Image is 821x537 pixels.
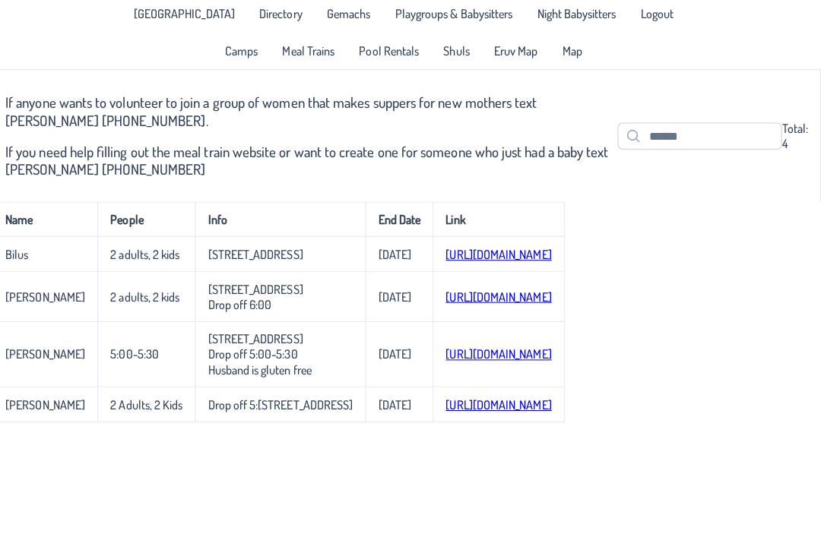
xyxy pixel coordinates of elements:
span: [GEOGRAPHIC_DATA] [140,12,240,24]
a: Map [556,43,594,67]
p-celleditor: [PERSON_NAME] [13,398,92,413]
a: [URL][DOMAIN_NAME] [449,348,554,363]
a: Night Babysitters [531,6,627,30]
h3: If you need help filling out the meal train website or want to create one for someone who just ha... [13,146,620,181]
span: Pool Rentals [363,49,423,61]
th: People [104,204,201,239]
p-celleditor: 2 adults, 2 kids [117,249,185,264]
a: [URL][DOMAIN_NAME] [449,398,554,413]
span: Shuls [447,49,473,61]
th: Info [201,204,369,239]
th: End Date [369,204,436,239]
p-celleditor: [STREET_ADDRESS] Drop off 6:00 [214,283,308,314]
p-celleditor: [DATE] [382,398,415,413]
p-celleditor: Drop off 5:[STREET_ADDRESS] [214,398,357,413]
span: Playgroups & Babysitters [399,12,515,24]
p-celleditor: [DATE] [382,348,415,363]
h3: If anyone wants to volunteer to join a group of women that makes suppers for new mothers text [PE... [13,97,620,132]
p-celleditor: [PERSON_NAME] [13,348,92,363]
p-celleditor: [STREET_ADDRESS] Drop off 5:00-5:30 Husband is gluten free [214,333,316,378]
div: Total: 4 [13,83,808,195]
span: Night Babysitters [540,12,618,24]
a: Pool Rentals [354,43,432,67]
span: Logout [642,12,675,24]
a: Gemachs [322,6,384,30]
a: Playgroups & Babysitters [390,6,525,30]
p-celleditor: [DATE] [382,249,415,264]
li: Logout [633,6,684,30]
p-celleditor: 2 adults, 2 kids [117,291,185,306]
li: Pine Lake Park [131,6,249,30]
a: Eruv Map [488,43,550,67]
p-celleditor: [DATE] [382,291,415,306]
p-celleditor: [PERSON_NAME] [13,291,92,306]
a: Directory [255,6,316,30]
span: Eruv Map [497,49,540,61]
span: Directory [265,12,307,24]
span: Map [565,49,585,61]
a: Meal Trains [278,43,348,67]
a: Shuls [438,43,482,67]
a: Camps [221,43,272,67]
span: Gemachs [331,12,375,24]
span: Meal Trains [287,49,339,61]
p-celleditor: 2 Adults, 2 Kids [117,398,189,413]
p-celleditor: 5:00-5:30 [117,348,165,363]
p-celleditor: [STREET_ADDRESS] [214,249,308,264]
a: [URL][DOMAIN_NAME] [449,291,554,306]
p-celleditor: Bilus [13,249,36,264]
th: Link [436,204,567,239]
a: [URL][DOMAIN_NAME] [449,249,554,264]
a: [GEOGRAPHIC_DATA] [131,6,249,30]
span: Camps [230,49,263,61]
